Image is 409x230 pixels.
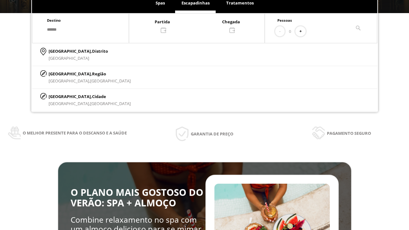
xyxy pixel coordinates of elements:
[49,70,131,77] p: [GEOGRAPHIC_DATA],
[295,26,306,37] button: +
[92,94,106,99] span: Cidade
[92,48,108,54] span: Distrito
[90,101,131,106] span: [GEOGRAPHIC_DATA]
[92,71,106,77] span: Região
[289,28,291,35] span: 0
[275,26,285,37] button: -
[49,48,108,55] p: [GEOGRAPHIC_DATA],
[327,130,371,137] span: Pagamento seguro
[71,186,203,209] span: O PLANO MAIS GOSTOSO DO VERÃO: SPA + ALMOÇO
[49,101,90,106] span: [GEOGRAPHIC_DATA],
[49,93,131,100] p: [GEOGRAPHIC_DATA],
[277,18,292,23] span: Pessoas
[47,18,61,23] span: Destino
[90,78,131,84] span: [GEOGRAPHIC_DATA]
[49,55,89,61] span: [GEOGRAPHIC_DATA]
[191,130,233,137] span: Garantia de preço
[49,78,90,84] span: [GEOGRAPHIC_DATA],
[23,129,127,136] span: O melhor presente para o descanso e a saúde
